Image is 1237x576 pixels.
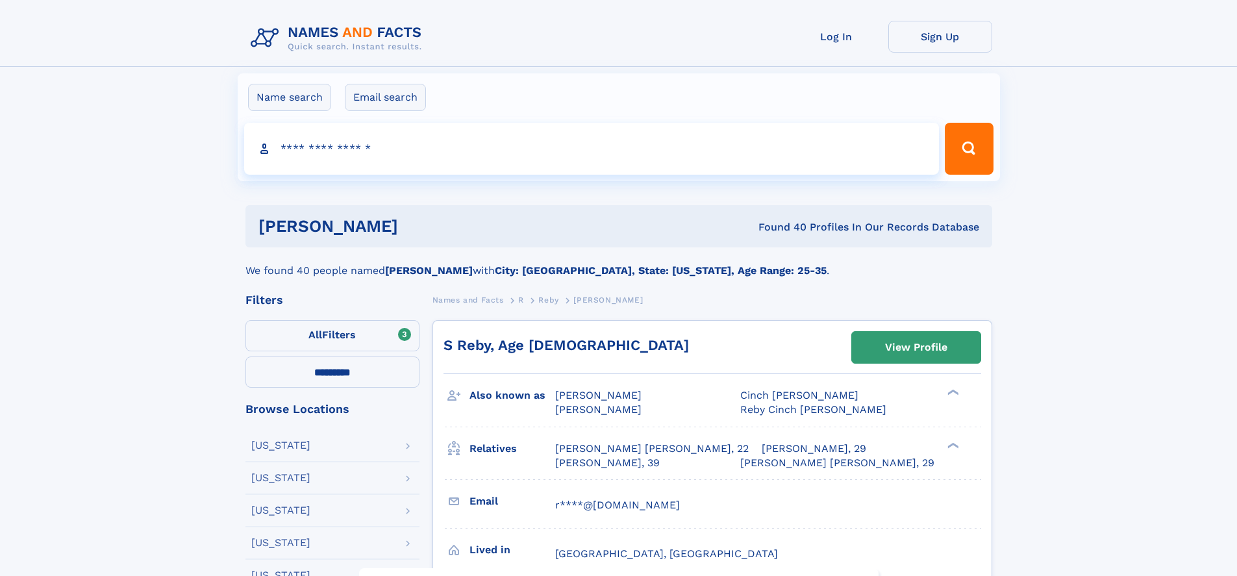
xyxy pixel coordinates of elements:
a: View Profile [852,332,981,363]
span: [PERSON_NAME] [555,403,642,416]
h3: Also known as [469,384,555,407]
span: All [308,329,322,341]
a: [PERSON_NAME], 29 [762,442,866,456]
div: [US_STATE] [251,473,310,483]
a: [PERSON_NAME] [PERSON_NAME], 22 [555,442,749,456]
div: [US_STATE] [251,538,310,548]
b: City: [GEOGRAPHIC_DATA], State: [US_STATE], Age Range: 25-35 [495,264,827,277]
span: [GEOGRAPHIC_DATA], [GEOGRAPHIC_DATA] [555,547,778,560]
h3: Email [469,490,555,512]
span: [PERSON_NAME] [573,295,643,305]
div: [US_STATE] [251,440,310,451]
span: Cinch [PERSON_NAME] [740,389,858,401]
button: Search Button [945,123,993,175]
a: Reby [538,292,558,308]
a: R [518,292,524,308]
a: Names and Facts [432,292,504,308]
span: Reby [538,295,558,305]
a: Log In [784,21,888,53]
a: [PERSON_NAME], 39 [555,456,660,470]
a: Sign Up [888,21,992,53]
span: [PERSON_NAME] [555,389,642,401]
label: Email search [345,84,426,111]
a: [PERSON_NAME] [PERSON_NAME], 29 [740,456,934,470]
h1: [PERSON_NAME] [258,218,579,234]
div: [US_STATE] [251,505,310,516]
label: Name search [248,84,331,111]
label: Filters [245,320,419,351]
div: Browse Locations [245,403,419,415]
div: ❯ [944,441,960,449]
div: ❯ [944,388,960,397]
span: Reby Cinch [PERSON_NAME] [740,403,886,416]
b: [PERSON_NAME] [385,264,473,277]
input: search input [244,123,940,175]
img: Logo Names and Facts [245,21,432,56]
h3: Lived in [469,539,555,561]
div: Found 40 Profiles In Our Records Database [578,220,979,234]
div: View Profile [885,332,947,362]
a: S Reby, Age [DEMOGRAPHIC_DATA] [444,337,689,353]
div: We found 40 people named with . [245,247,992,279]
h3: Relatives [469,438,555,460]
div: Filters [245,294,419,306]
span: R [518,295,524,305]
